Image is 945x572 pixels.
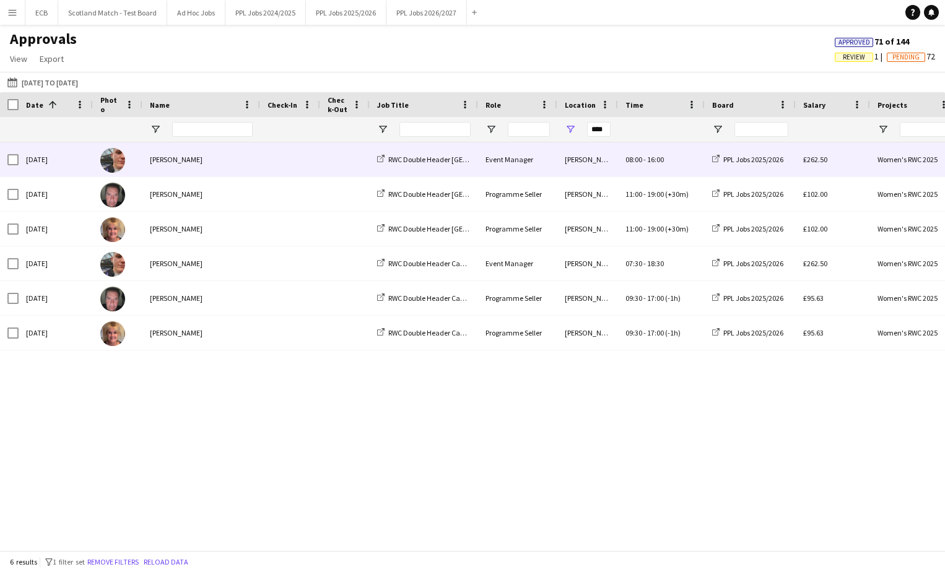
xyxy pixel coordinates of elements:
div: [PERSON_NAME] [142,281,260,315]
button: Scotland Match - Test Board [58,1,167,25]
div: Programme Seller [478,177,557,211]
button: Ad Hoc Jobs [167,1,225,25]
span: 18:30 [647,259,664,268]
span: (+30m) [665,224,689,233]
span: 08:00 [625,155,642,164]
span: Photo [100,95,120,114]
div: [DATE] [19,281,93,315]
button: PPL Jobs 2026/2027 [386,1,467,25]
div: [PERSON_NAME] [142,177,260,211]
div: Programme Seller [478,316,557,350]
span: £95.63 [803,293,824,303]
button: Reload data [141,555,191,569]
span: PPL Jobs 2025/2026 [723,259,783,268]
a: RWC Double Header [GEOGRAPHIC_DATA] v [GEOGRAPHIC_DATA] 14:00 & France v [GEOGRAPHIC_DATA] 16:45 ... [377,189,806,199]
span: PPL Jobs 2025/2026 [723,224,783,233]
div: [DATE] [19,142,93,176]
span: View [10,53,27,64]
span: Location [565,100,596,110]
span: Check-Out [328,95,347,114]
span: Salary [803,100,825,110]
div: [DATE] [19,212,93,246]
a: RWC Double Header Canada v [GEOGRAPHIC_DATA] 12:00 & Wales v [GEOGRAPHIC_DATA] 14:45, [GEOGRAPHIC... [377,259,759,268]
span: RWC Double Header [GEOGRAPHIC_DATA] v [GEOGRAPHIC_DATA] 14:00 & France v [GEOGRAPHIC_DATA] 16:45 ... [388,155,806,164]
span: £95.63 [803,328,824,337]
a: PPL Jobs 2025/2026 [712,259,783,268]
span: 17:00 [647,328,664,337]
input: Name Filter Input [172,122,253,137]
span: Approved [838,38,870,46]
button: Open Filter Menu [565,124,576,135]
div: [PERSON_NAME] [142,316,260,350]
span: Review [843,53,865,61]
div: [PERSON_NAME], [GEOGRAPHIC_DATA] [557,281,618,315]
a: PPL Jobs 2025/2026 [712,189,783,199]
span: PPL Jobs 2025/2026 [723,189,783,199]
div: Programme Seller [478,212,557,246]
span: - [643,259,646,268]
img: Harvey Fogg [100,252,125,277]
div: [PERSON_NAME] [142,246,260,280]
span: RWC Double Header [GEOGRAPHIC_DATA] v [GEOGRAPHIC_DATA] 14:00 & France v [GEOGRAPHIC_DATA] 16:45 ... [388,224,806,233]
span: - [643,224,646,233]
button: Open Filter Menu [377,124,388,135]
div: [PERSON_NAME], [GEOGRAPHIC_DATA] [557,212,618,246]
a: RWC Double Header [GEOGRAPHIC_DATA] v [GEOGRAPHIC_DATA] 14:00 & France v [GEOGRAPHIC_DATA] 16:45 ... [377,155,806,164]
div: [PERSON_NAME] [142,212,260,246]
span: 09:30 [625,293,642,303]
span: PPL Jobs 2025/2026 [723,155,783,164]
img: Stuart Crisp [100,183,125,207]
span: (+30m) [665,189,689,199]
img: Stuart Crisp [100,287,125,311]
span: 71 of 144 [835,36,909,47]
input: Board Filter Input [734,122,788,137]
span: £102.00 [803,224,827,233]
span: Export [40,53,64,64]
span: Date [26,100,43,110]
span: Check-In [268,100,297,110]
div: [PERSON_NAME], [GEOGRAPHIC_DATA] [557,246,618,280]
button: Open Filter Menu [150,124,161,135]
button: ECB [25,1,58,25]
span: Job Title [377,100,409,110]
span: Pending [892,53,920,61]
a: PPL Jobs 2025/2026 [712,155,783,164]
div: [PERSON_NAME], [GEOGRAPHIC_DATA] [557,316,618,350]
span: 16:00 [647,155,664,164]
a: PPL Jobs 2025/2026 [712,224,783,233]
span: RWC Double Header [GEOGRAPHIC_DATA] v [GEOGRAPHIC_DATA] 14:00 & France v [GEOGRAPHIC_DATA] 16:45 ... [388,189,806,199]
span: £102.00 [803,189,827,199]
span: Projects [877,100,907,110]
img: Caitlin Crisp [100,321,125,346]
span: Time [625,100,643,110]
span: RWC Double Header Canada v [GEOGRAPHIC_DATA] 12:00 & Wales v [GEOGRAPHIC_DATA] 14:45, [GEOGRAPHIC... [388,293,759,303]
button: PPL Jobs 2024/2025 [225,1,306,25]
button: PPL Jobs 2025/2026 [306,1,386,25]
span: Name [150,100,170,110]
span: £262.50 [803,259,827,268]
span: 19:00 [647,224,664,233]
span: 19:00 [647,189,664,199]
img: Harvey Fogg [100,148,125,173]
span: 11:00 [625,189,642,199]
span: 11:00 [625,224,642,233]
a: Export [35,51,69,67]
div: [DATE] [19,316,93,350]
input: Role Filter Input [508,122,550,137]
span: (-1h) [665,293,681,303]
span: £262.50 [803,155,827,164]
div: [DATE] [19,177,93,211]
span: 72 [887,51,935,62]
input: Job Title Filter Input [399,122,471,137]
a: RWC Double Header Canada v [GEOGRAPHIC_DATA] 12:00 & Wales v [GEOGRAPHIC_DATA] 14:45, [GEOGRAPHIC... [377,328,759,337]
button: Remove filters [85,555,141,569]
span: - [643,328,646,337]
div: Event Manager [478,142,557,176]
span: Role [486,100,501,110]
button: Open Filter Menu [877,124,889,135]
div: [PERSON_NAME], [GEOGRAPHIC_DATA] [557,142,618,176]
a: PPL Jobs 2025/2026 [712,328,783,337]
div: Event Manager [478,246,557,280]
div: [PERSON_NAME] [142,142,260,176]
a: RWC Double Header [GEOGRAPHIC_DATA] v [GEOGRAPHIC_DATA] 14:00 & France v [GEOGRAPHIC_DATA] 16:45 ... [377,224,806,233]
